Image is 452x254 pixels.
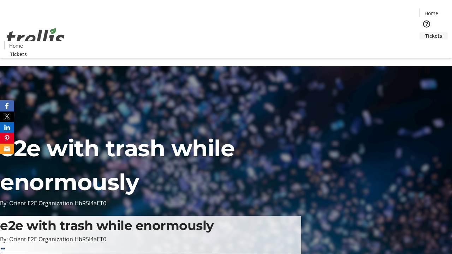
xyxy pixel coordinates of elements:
[420,40,434,54] button: Cart
[425,32,442,40] span: Tickets
[4,20,67,55] img: Orient E2E Organization HbR5I4aET0's Logo
[5,42,27,49] a: Home
[420,10,442,17] a: Home
[4,50,32,58] a: Tickets
[420,17,434,31] button: Help
[9,42,23,49] span: Home
[424,10,438,17] span: Home
[420,32,448,40] a: Tickets
[10,50,27,58] span: Tickets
